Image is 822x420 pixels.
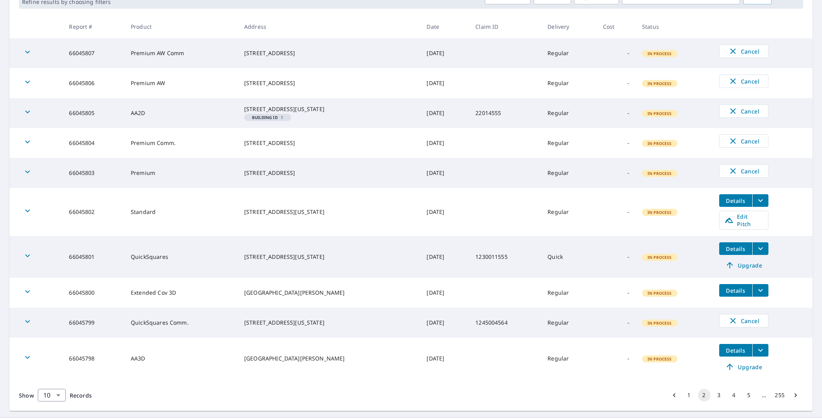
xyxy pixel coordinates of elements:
div: [STREET_ADDRESS] [244,49,414,57]
td: 66045805 [63,98,124,128]
td: 66045799 [63,308,124,338]
td: [DATE] [420,158,469,188]
td: [DATE] [420,236,469,278]
button: detailsBtn-66045801 [719,242,752,255]
th: Claim ID [469,15,541,38]
span: 1 [247,115,288,119]
button: filesDropdownBtn-66045801 [752,242,768,255]
td: Extended Cov 3D [124,278,238,308]
td: - [597,98,636,128]
td: [DATE] [420,98,469,128]
span: In Process [643,320,677,326]
td: [DATE] [420,128,469,158]
span: Cancel [727,136,760,146]
button: detailsBtn-66045800 [719,284,752,297]
td: AA2D [124,98,238,128]
td: 22014555 [469,98,541,128]
div: [STREET_ADDRESS] [244,169,414,177]
button: page 2 [698,389,711,401]
th: Status [636,15,713,38]
span: Records [70,392,92,399]
button: Cancel [719,164,768,178]
em: Building ID [252,115,278,119]
span: In Process [643,81,677,86]
td: - [597,236,636,278]
span: Details [724,245,748,253]
button: Go to next page [789,389,802,401]
nav: pagination navigation [667,389,803,401]
span: In Process [643,51,677,56]
button: detailsBtn-66045802 [719,194,752,207]
th: Delivery [541,15,597,38]
td: - [597,278,636,308]
div: 10 [38,384,66,406]
button: filesDropdownBtn-66045800 [752,284,768,297]
td: QuickSquares [124,236,238,278]
td: - [597,38,636,68]
div: [GEOGRAPHIC_DATA][PERSON_NAME] [244,355,414,362]
td: 66045803 [63,158,124,188]
th: Report # [63,15,124,38]
td: 66045804 [63,128,124,158]
th: Address [238,15,420,38]
td: Regular [541,308,597,338]
td: [DATE] [420,188,469,236]
td: - [597,68,636,98]
span: Details [724,347,748,354]
span: Edit Pitch [724,213,763,228]
div: [STREET_ADDRESS][US_STATE] [244,208,414,216]
td: 1230011555 [469,236,541,278]
td: 1245004564 [469,308,541,338]
td: - [597,308,636,338]
td: 66045798 [63,338,124,379]
a: Upgrade [719,259,768,271]
td: Regular [541,38,597,68]
td: Premium AW [124,68,238,98]
span: In Process [643,210,677,215]
a: Upgrade [719,361,768,373]
button: Go to page 4 [728,389,740,401]
button: Cancel [719,314,768,327]
th: Date [420,15,469,38]
td: Regular [541,98,597,128]
td: 66045807 [63,38,124,68]
span: In Process [643,356,677,362]
button: detailsBtn-66045798 [719,344,752,357]
td: Premium Comm. [124,128,238,158]
div: [STREET_ADDRESS] [244,139,414,147]
span: Cancel [727,106,760,116]
span: In Process [643,290,677,296]
button: Cancel [719,134,768,148]
td: Regular [541,338,597,379]
td: Regular [541,158,597,188]
td: [DATE] [420,338,469,379]
div: Show 10 records [38,389,66,401]
button: Go to page 255 [773,389,787,401]
td: Standard [124,188,238,236]
button: Go to page 5 [743,389,755,401]
td: Quick [541,236,597,278]
span: In Process [643,141,677,146]
a: Edit Pitch [719,211,768,230]
span: Upgrade [724,362,764,372]
td: 66045801 [63,236,124,278]
td: 66045802 [63,188,124,236]
td: - [597,128,636,158]
td: - [597,338,636,379]
span: Cancel [727,76,760,86]
td: QuickSquares Comm. [124,308,238,338]
td: - [597,188,636,236]
td: 66045806 [63,68,124,98]
button: Cancel [719,74,768,88]
th: Cost [597,15,636,38]
button: Go to page 3 [713,389,726,401]
span: Cancel [727,166,760,176]
td: Premium AW Comm [124,38,238,68]
td: [DATE] [420,68,469,98]
td: Regular [541,128,597,158]
td: Regular [541,278,597,308]
span: In Process [643,255,677,260]
td: Premium [124,158,238,188]
button: Cancel [719,45,768,58]
span: Upgrade [724,260,764,270]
